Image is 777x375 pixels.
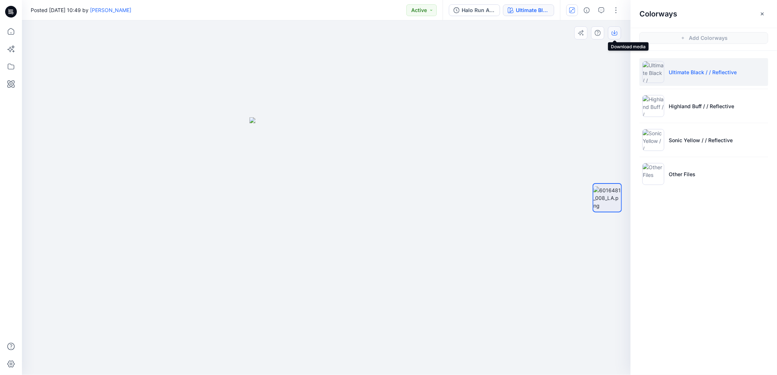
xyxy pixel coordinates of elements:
div: Halo Run Aeris SL [462,6,495,14]
p: Highland Buff / / Reflective [669,102,734,110]
img: Highland Buff / / Reflective [642,95,664,117]
img: Ultimate Black / / Reflective [642,61,664,83]
img: 6016481_008_LA.png [593,186,621,209]
span: Posted [DATE] 10:49 by [31,6,131,14]
p: Other Files [669,170,695,178]
img: Other Files [642,163,664,185]
img: Sonic Yellow / / Reflective [642,129,664,151]
div: Ultimate Black / / Reflective [516,6,549,14]
p: Sonic Yellow / / Reflective [669,136,733,144]
button: Details [581,4,593,16]
a: [PERSON_NAME] [90,7,131,13]
img: eyJhbGciOiJIUzI1NiIsImtpZCI6IjAiLCJzbHQiOiJzZXMiLCJ0eXAiOiJKV1QifQ.eyJkYXRhIjp7InR5cGUiOiJzdG9yYW... [249,117,403,375]
h2: Colorways [639,10,677,18]
button: Halo Run Aeris SL [449,4,500,16]
p: Ultimate Black / / Reflective [669,68,737,76]
button: Ultimate Black / / Reflective [503,4,554,16]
